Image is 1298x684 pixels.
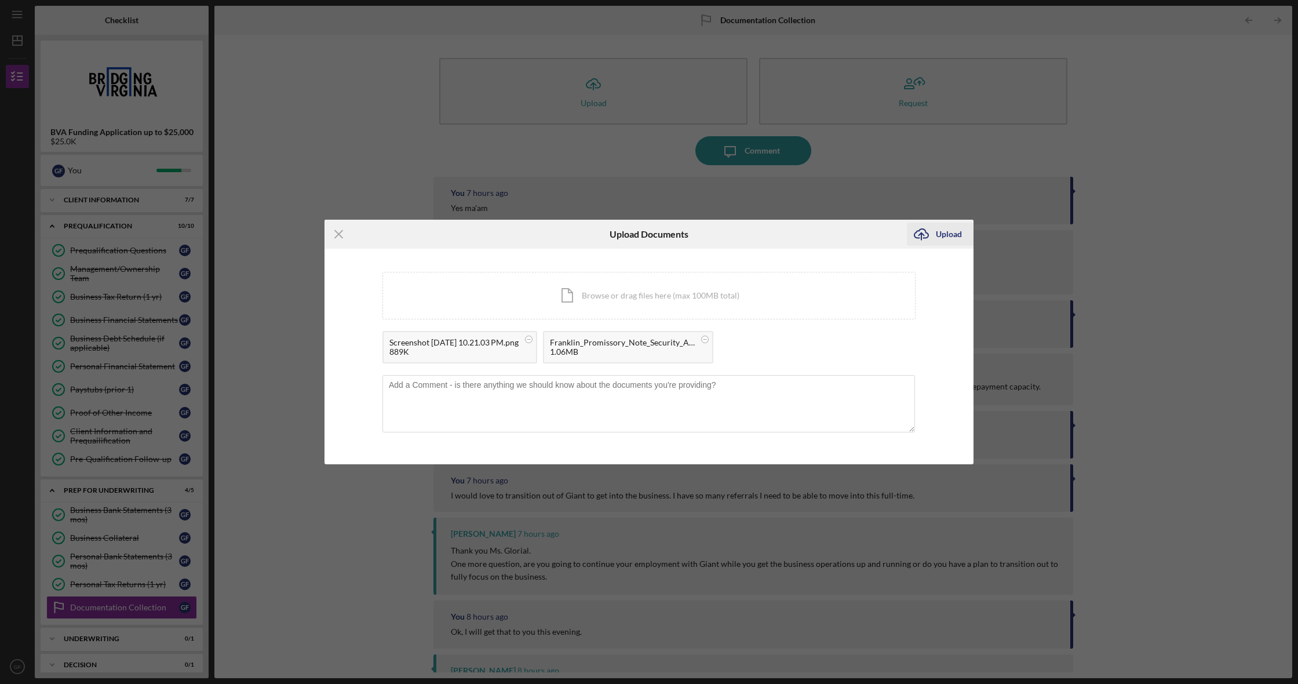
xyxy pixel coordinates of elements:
[550,338,695,347] div: Franklin_Promissory_Note_Security_Agreement.pdf
[907,223,974,246] button: Upload
[389,347,519,356] div: 889K
[389,338,519,347] div: Screenshot [DATE] 10.21.03 PM.png
[936,223,962,246] div: Upload
[550,347,695,356] div: 1.06MB
[610,229,688,239] h6: Upload Documents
